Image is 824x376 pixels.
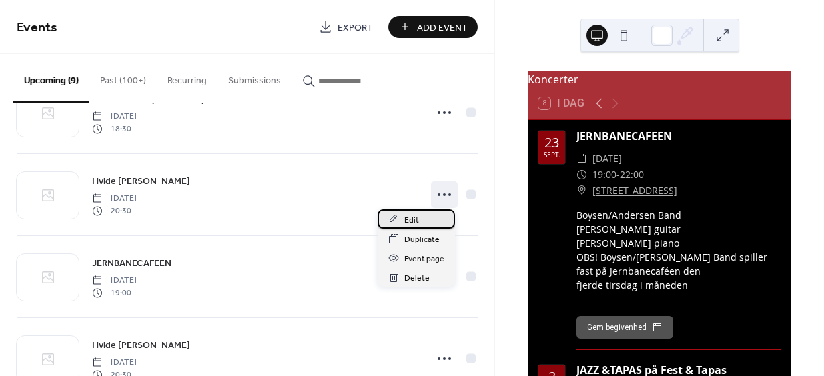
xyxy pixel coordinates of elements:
[157,54,218,101] button: Recurring
[576,151,587,167] div: ​
[388,16,478,38] button: Add Event
[528,71,791,87] div: Koncerter
[92,123,137,135] span: 18:30
[92,205,137,217] span: 20:30
[89,54,157,101] button: Past (100+)
[592,167,616,183] span: 19:00
[576,167,587,183] div: ​
[576,128,781,144] div: JERNBANECAFEEN
[92,255,171,271] a: JERNBANECAFEEN
[92,337,190,353] a: Hvide [PERSON_NAME]
[92,175,190,189] span: Hvide [PERSON_NAME]
[592,183,677,199] a: [STREET_ADDRESS]
[576,208,781,306] div: Boysen/Andersen Band [PERSON_NAME] guitar [PERSON_NAME] piano OBS! Boysen/[PERSON_NAME] Band spil...
[309,16,383,38] a: Export
[92,193,137,205] span: [DATE]
[576,183,587,199] div: ​
[92,339,190,353] span: Hvide [PERSON_NAME]
[544,136,559,149] div: 23
[338,21,373,35] span: Export
[218,54,292,101] button: Submissions
[92,287,137,299] span: 19:00
[13,54,89,103] button: Upcoming (9)
[92,173,190,189] a: Hvide [PERSON_NAME]
[576,316,673,339] button: Gem begivenhed
[92,111,137,123] span: [DATE]
[620,167,644,183] span: 22:00
[544,152,560,159] div: sept.
[616,167,620,183] span: -
[92,257,171,271] span: JERNBANECAFEEN
[92,275,137,287] span: [DATE]
[404,252,444,266] span: Event page
[92,357,137,369] span: [DATE]
[404,233,440,247] span: Duplicate
[592,151,622,167] span: [DATE]
[17,15,57,41] span: Events
[404,213,419,227] span: Edit
[417,21,468,35] span: Add Event
[404,271,430,285] span: Delete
